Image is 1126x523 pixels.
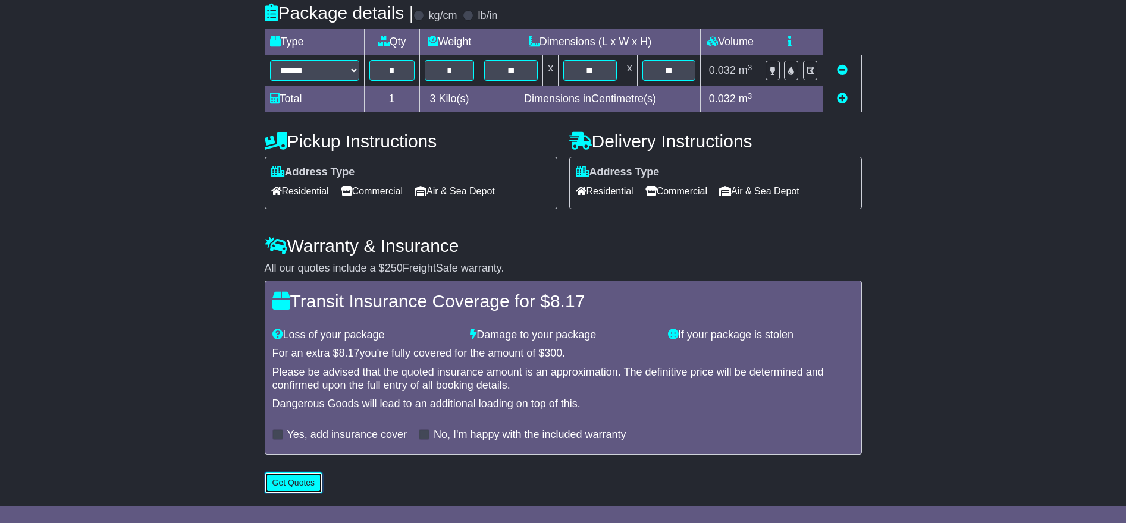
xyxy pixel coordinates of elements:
span: 3 [429,93,435,105]
a: Add new item [837,93,848,105]
span: Commercial [645,182,707,200]
div: For an extra $ you're fully covered for the amount of $ . [272,347,854,360]
td: x [543,55,559,86]
td: 1 [364,86,419,112]
span: Air & Sea Depot [719,182,799,200]
span: Commercial [341,182,403,200]
span: Residential [576,182,633,200]
h4: Pickup Instructions [265,131,557,151]
td: Dimensions in Centimetre(s) [479,86,701,112]
td: Volume [701,29,760,55]
h4: Warranty & Insurance [265,236,862,256]
div: Loss of your package [266,329,465,342]
sup: 3 [748,92,752,100]
h4: Transit Insurance Coverage for $ [272,291,854,311]
td: Dimensions (L x W x H) [479,29,701,55]
sup: 3 [748,63,752,72]
h4: Package details | [265,3,414,23]
span: 0.032 [709,64,736,76]
span: 300 [544,347,562,359]
div: Please be advised that the quoted insurance amount is an approximation. The definitive price will... [272,366,854,392]
div: If your package is stolen [662,329,860,342]
label: Address Type [271,166,355,179]
span: 8.17 [339,347,360,359]
div: Damage to your package [464,329,662,342]
div: All our quotes include a $ FreightSafe warranty. [265,262,862,275]
label: No, I'm happy with the included warranty [434,429,626,442]
span: Air & Sea Depot [415,182,495,200]
span: 250 [385,262,403,274]
td: Type [265,29,364,55]
td: x [622,55,637,86]
label: Yes, add insurance cover [287,429,407,442]
h4: Delivery Instructions [569,131,862,151]
td: Weight [419,29,479,55]
span: m [739,64,752,76]
span: m [739,93,752,105]
div: Dangerous Goods will lead to an additional loading on top of this. [272,398,854,411]
a: Remove this item [837,64,848,76]
td: Qty [364,29,419,55]
td: Kilo(s) [419,86,479,112]
span: 8.17 [550,291,585,311]
label: kg/cm [428,10,457,23]
label: lb/in [478,10,497,23]
td: Total [265,86,364,112]
span: Residential [271,182,329,200]
span: 0.032 [709,93,736,105]
button: Get Quotes [265,472,323,493]
label: Address Type [576,166,660,179]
